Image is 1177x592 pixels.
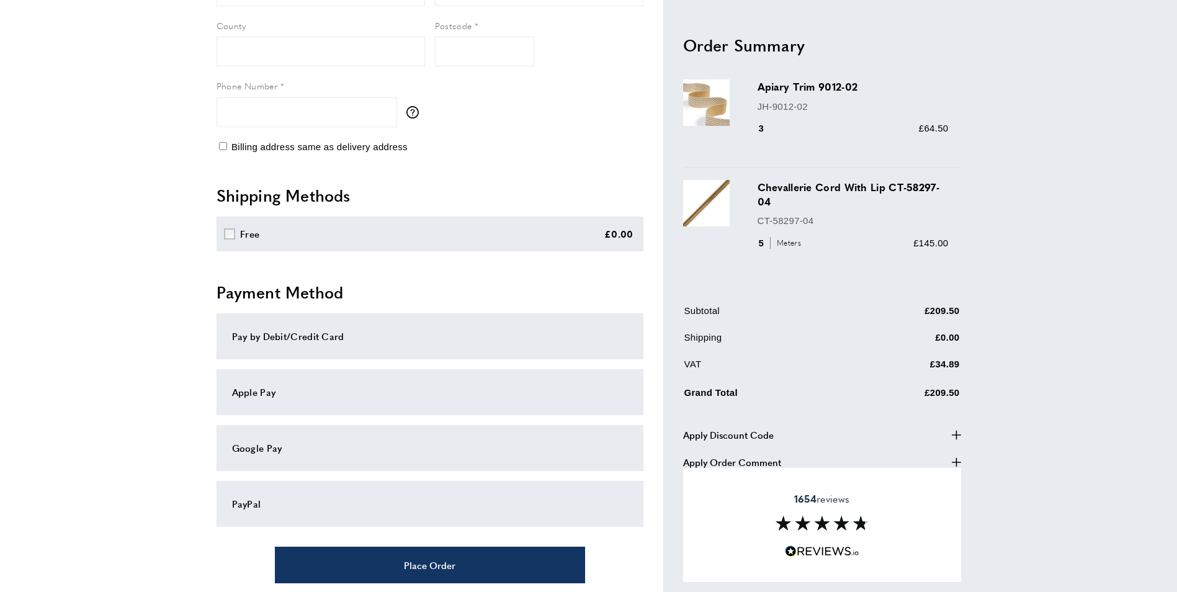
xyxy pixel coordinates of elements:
[232,329,628,344] div: Pay by Debit/Credit Card
[851,356,960,380] td: £34.89
[683,428,774,442] span: Apply Discount Code
[683,79,730,126] img: Apiary Trim 9012-02
[776,516,869,531] img: Reviews section
[217,79,278,92] span: Phone Number
[683,179,730,226] img: Chevallerie Cord With Lip CT-58297-04
[604,226,633,241] div: £0.00
[851,383,960,410] td: £209.50
[683,455,781,470] span: Apply Order Comment
[919,122,949,133] span: £64.50
[217,184,643,207] h2: Shipping Methods
[758,79,949,94] h3: Apiary Trim 9012-02
[758,120,782,135] div: 3
[683,34,961,56] h2: Order Summary
[913,237,948,248] span: £145.00
[758,213,949,228] p: CT-58297-04
[684,303,851,327] td: Subtotal
[232,441,628,455] div: Google Pay
[758,179,949,208] h3: Chevallerie Cord With Lip CT-58297-04
[275,547,585,583] button: Place Order
[794,493,849,505] span: reviews
[406,106,425,119] button: More information
[232,385,628,400] div: Apple Pay
[851,330,960,354] td: £0.00
[219,142,227,150] input: Billing address same as delivery address
[217,281,643,303] h2: Payment Method
[770,236,804,248] span: Meters
[758,99,949,114] p: JH-9012-02
[217,19,246,32] span: County
[231,141,408,152] span: Billing address same as delivery address
[851,303,960,327] td: £209.50
[684,330,851,354] td: Shipping
[435,19,472,32] span: Postcode
[240,226,259,241] div: Free
[758,235,805,250] div: 5
[684,383,851,410] td: Grand Total
[684,356,851,380] td: VAT
[785,545,859,557] img: Reviews.io 5 stars
[232,496,628,511] div: PayPal
[794,491,817,506] strong: 1654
